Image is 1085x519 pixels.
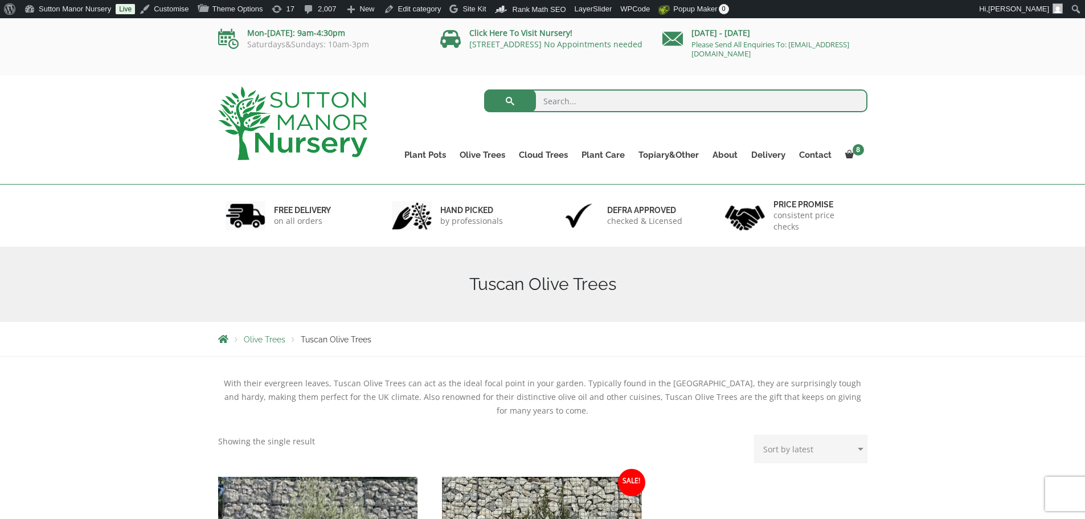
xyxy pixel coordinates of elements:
a: Cloud Trees [512,147,575,163]
a: Please Send All Enquiries To: [EMAIL_ADDRESS][DOMAIN_NAME] [691,39,849,59]
a: Olive Trees [244,335,285,344]
img: 2.jpg [392,201,432,230]
p: Saturdays&Sundays: 10am-3pm [218,40,423,49]
h1: Tuscan Olive Trees [218,274,867,295]
p: [DATE] - [DATE] [662,26,867,40]
span: [PERSON_NAME] [988,5,1049,13]
img: 4.jpg [725,198,765,233]
img: 1.jpg [226,201,265,230]
a: [STREET_ADDRESS] No Appointments needed [469,39,642,50]
a: 8 [838,147,867,163]
p: checked & Licensed [607,215,682,227]
h6: Defra approved [607,205,682,215]
p: consistent price checks [773,210,860,232]
a: Live [116,4,135,14]
span: 8 [853,144,864,156]
a: Click Here To Visit Nursery! [469,27,572,38]
input: Search... [484,89,867,112]
p: Mon-[DATE]: 9am-4:30pm [218,26,423,40]
h6: Price promise [773,199,860,210]
h6: FREE DELIVERY [274,205,331,215]
a: Plant Pots [398,147,453,163]
a: Topiary&Other [632,147,706,163]
p: by professionals [440,215,503,227]
span: Tuscan Olive Trees [301,335,371,344]
span: Site Kit [462,5,486,13]
h6: hand picked [440,205,503,215]
a: Contact [792,147,838,163]
a: Plant Care [575,147,632,163]
a: Olive Trees [453,147,512,163]
span: Rank Math SEO [513,5,566,14]
p: Showing the single result [218,435,315,448]
img: 3.jpg [559,201,599,230]
span: Sale! [618,469,645,496]
select: Shop order [754,435,867,463]
p: on all orders [274,215,331,227]
img: logo [218,87,367,160]
nav: Breadcrumbs [218,334,867,344]
div: With their evergreen leaves, Tuscan Olive Trees can act as the ideal focal point in your garden. ... [218,377,867,418]
a: Delivery [744,147,792,163]
a: About [706,147,744,163]
span: 0 [719,4,729,14]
